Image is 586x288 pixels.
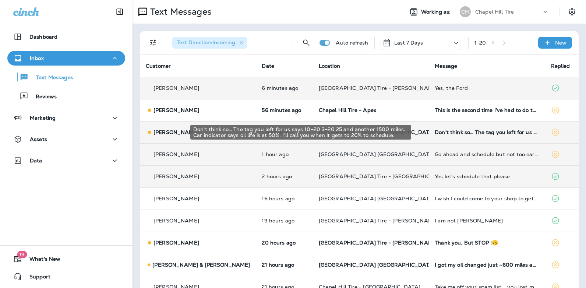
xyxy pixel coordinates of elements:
span: Location [319,63,340,69]
span: [GEOGRAPHIC_DATA] [GEOGRAPHIC_DATA] [319,261,435,268]
p: [PERSON_NAME] [153,107,199,113]
p: Chapel Hill Tire [475,9,514,15]
button: Support [7,269,125,284]
span: [GEOGRAPHIC_DATA] Tire - [GEOGRAPHIC_DATA] [319,173,450,180]
button: Collapse Sidebar [109,4,130,19]
p: [PERSON_NAME] [153,218,199,224]
div: Don't think so… The tag you left for us says 10–20 3–20 25 and another 1500 miles. Car indicator ... [190,125,411,140]
div: I got my oil changed just ~600 miles ago. Please stop sending us texts until it's closer to the a... [435,262,539,268]
span: Customer [146,63,171,69]
p: [PERSON_NAME] & [PERSON_NAME] [152,262,250,268]
span: Date [262,63,274,69]
span: Support [22,274,50,282]
span: [GEOGRAPHIC_DATA] [GEOGRAPHIC_DATA] [319,195,435,202]
p: Aug 26, 2025 12:37 PM [262,107,307,113]
p: Aug 25, 2025 08:35 PM [262,196,307,201]
p: Aug 25, 2025 05:28 PM [262,240,307,246]
p: Aug 26, 2025 01:27 PM [262,85,307,91]
button: Search Messages [299,35,314,50]
div: 1 - 20 [474,40,486,46]
p: Aug 25, 2025 05:50 PM [262,218,307,224]
div: I wish I could come to your shop to get maintenance done, but I am in Minnesota and we have to ha... [435,196,539,201]
button: Marketing [7,110,125,125]
span: Chapel Hill Tire - Apex [319,107,376,113]
p: Reviews [28,94,57,101]
p: Text Messages [29,74,73,81]
div: I am not Lisa [435,218,539,224]
p: Aug 25, 2025 04:07 PM [262,262,307,268]
span: What's New [22,256,60,265]
div: CH [460,6,471,17]
div: Text Direction:Incoming [172,37,247,49]
button: Settings [565,5,579,18]
span: [GEOGRAPHIC_DATA] [GEOGRAPHIC_DATA][PERSON_NAME] [319,151,480,158]
span: Working as: [421,9,452,15]
p: Text Messages [147,6,212,17]
p: [PERSON_NAME] [153,129,199,135]
span: 19 [17,251,27,258]
button: 19What's New [7,252,125,266]
span: [GEOGRAPHIC_DATA] Tire - [PERSON_NAME][GEOGRAPHIC_DATA] [319,239,495,246]
div: Go ahead and schedule but not too early morning. My windshield wiper fluid also needs repairing. ... [435,151,539,157]
p: Marketing [30,115,56,121]
p: Last 7 Days [394,40,423,46]
p: [PERSON_NAME] [153,85,199,91]
button: Text Messages [7,69,125,85]
p: Auto refresh [336,40,368,46]
div: Don't think so… The tag you left for us says 10–20 3–20 25 and another 1500 miles. Car indicator ... [435,129,539,135]
div: Thank you. But STOP !🥴 [435,240,539,246]
button: Dashboard [7,29,125,44]
p: Inbox [30,55,44,61]
p: [PERSON_NAME] [153,173,199,179]
span: Replied [551,63,570,69]
button: Assets [7,132,125,147]
span: [GEOGRAPHIC_DATA] Tire - [PERSON_NAME][GEOGRAPHIC_DATA] [319,217,495,224]
p: [PERSON_NAME] [153,196,199,201]
button: Data [7,153,125,168]
span: [GEOGRAPHIC_DATA] Tire - [PERSON_NAME][GEOGRAPHIC_DATA] [319,85,495,91]
button: Inbox [7,51,125,66]
p: New [555,40,566,46]
p: Aug 26, 2025 11:51 AM [262,151,307,157]
button: Filters [146,35,160,50]
div: This is the second time I’ve had to do this, it better not happen again. [435,107,539,113]
div: Yes, the Ford [435,85,539,91]
p: Aug 26, 2025 11:23 AM [262,173,307,179]
p: Assets [30,136,47,142]
div: Yes let's schedule that please [435,173,539,179]
span: Message [435,63,457,69]
p: Dashboard [29,34,57,40]
button: Reviews [7,88,125,104]
p: Data [30,158,42,164]
span: Text Direction : Incoming [177,39,235,46]
p: [PERSON_NAME] [153,151,199,157]
p: [PERSON_NAME] [153,240,199,246]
